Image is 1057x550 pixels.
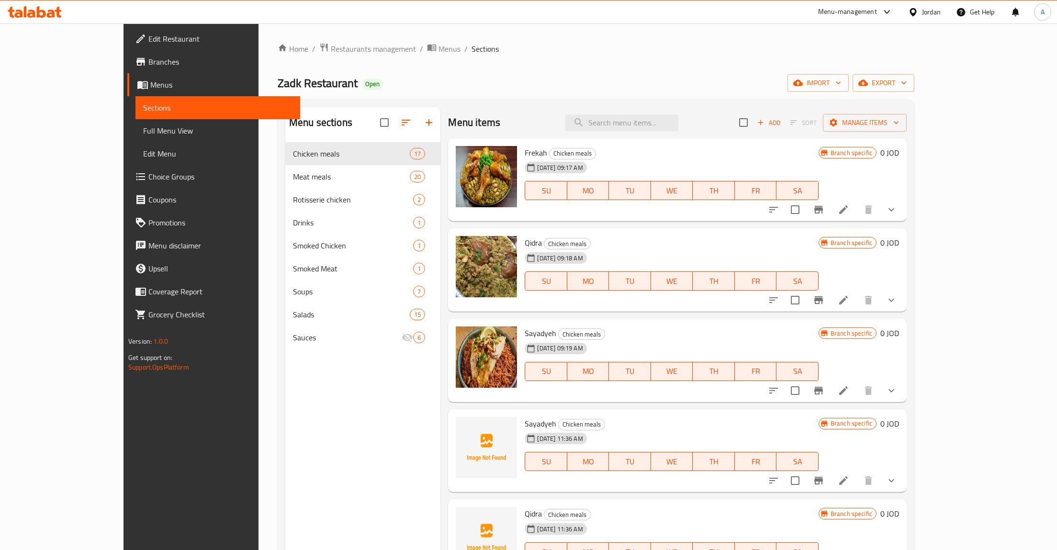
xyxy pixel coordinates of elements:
[785,200,805,220] span: Select to update
[293,148,410,159] div: Chicken meals
[739,455,773,469] span: FR
[860,77,907,89] span: export
[739,364,773,378] span: FR
[394,111,417,134] span: Sort sections
[456,326,517,388] img: Sayadyeh
[127,234,300,257] a: Menu disclaimer
[127,73,300,96] a: Menus
[655,455,689,469] span: WE
[795,77,841,89] span: import
[609,362,651,381] button: TU
[838,385,849,396] a: Edit menu item
[413,263,425,274] div: items
[880,146,899,159] h6: 0 JOD
[780,364,815,378] span: SA
[697,274,731,288] span: TH
[410,149,425,158] span: 17
[651,271,693,291] button: WE
[780,184,815,198] span: SA
[525,416,556,431] span: Sayadyeh
[285,142,441,165] div: Chicken meals17
[609,181,651,200] button: TU
[776,181,819,200] button: SA
[135,142,300,165] a: Edit Menu
[544,238,591,249] div: Chicken meals
[128,335,152,348] span: Version:
[697,364,731,378] span: TH
[697,184,731,198] span: TH
[655,274,689,288] span: WE
[785,471,805,491] span: Select to update
[651,181,693,200] button: WE
[153,335,168,348] span: 1.0.0
[293,240,413,251] span: Smoked Chicken
[613,274,647,288] span: TU
[135,96,300,119] a: Sections
[739,274,773,288] span: FR
[827,419,876,428] span: Branch specific
[293,171,410,182] span: Meat meals
[880,198,903,221] button: show more
[293,286,413,297] span: Soups
[135,119,300,142] a: Full Menu View
[533,525,586,534] span: [DATE] 11:36 AM
[735,452,777,471] button: FR
[410,310,425,319] span: 15
[413,217,425,228] div: items
[319,43,416,55] a: Restaurants management
[285,303,441,326] div: Salads15
[613,184,647,198] span: TU
[827,148,876,157] span: Branch specific
[525,452,567,471] button: SU
[278,72,358,94] span: Zadk Restaurant
[776,452,819,471] button: SA
[838,204,849,215] a: Edit menu item
[807,289,830,312] button: Branch-specific-item
[780,274,815,288] span: SA
[735,271,777,291] button: FR
[880,469,903,492] button: show more
[529,274,563,288] span: SU
[410,172,425,181] span: 20
[285,211,441,234] div: Drinks1
[148,286,292,297] span: Coverage Report
[148,171,292,182] span: Choice Groups
[880,236,899,249] h6: 0 JOD
[533,163,586,172] span: [DATE] 09:17 AM
[857,198,880,221] button: delete
[567,452,609,471] button: MO
[127,303,300,326] a: Grocery Checklist
[285,257,441,280] div: Smoked Meat1
[880,379,903,402] button: show more
[456,146,517,207] img: Frekah
[143,125,292,136] span: Full Menu View
[361,80,383,88] span: Open
[374,112,394,133] span: Select all sections
[414,195,425,204] span: 2
[148,33,292,45] span: Edit Restaurant
[880,507,899,520] h6: 0 JOD
[148,56,292,67] span: Branches
[571,455,606,469] span: MO
[567,362,609,381] button: MO
[558,419,605,430] div: Chicken meals
[293,263,413,274] span: Smoked Meat
[651,452,693,471] button: WE
[410,148,425,159] div: items
[293,217,413,228] div: Drinks
[785,290,805,310] span: Select to update
[529,184,563,198] span: SU
[127,188,300,211] a: Coupons
[886,294,897,306] svg: Show Choices
[693,452,735,471] button: TH
[571,274,606,288] span: MO
[128,361,189,373] a: Support.OpsPlatform
[655,184,689,198] span: WE
[549,148,596,159] div: Chicken meals
[853,74,914,92] button: export
[127,280,300,303] a: Coverage Report
[1041,7,1045,17] span: A
[312,43,315,55] li: /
